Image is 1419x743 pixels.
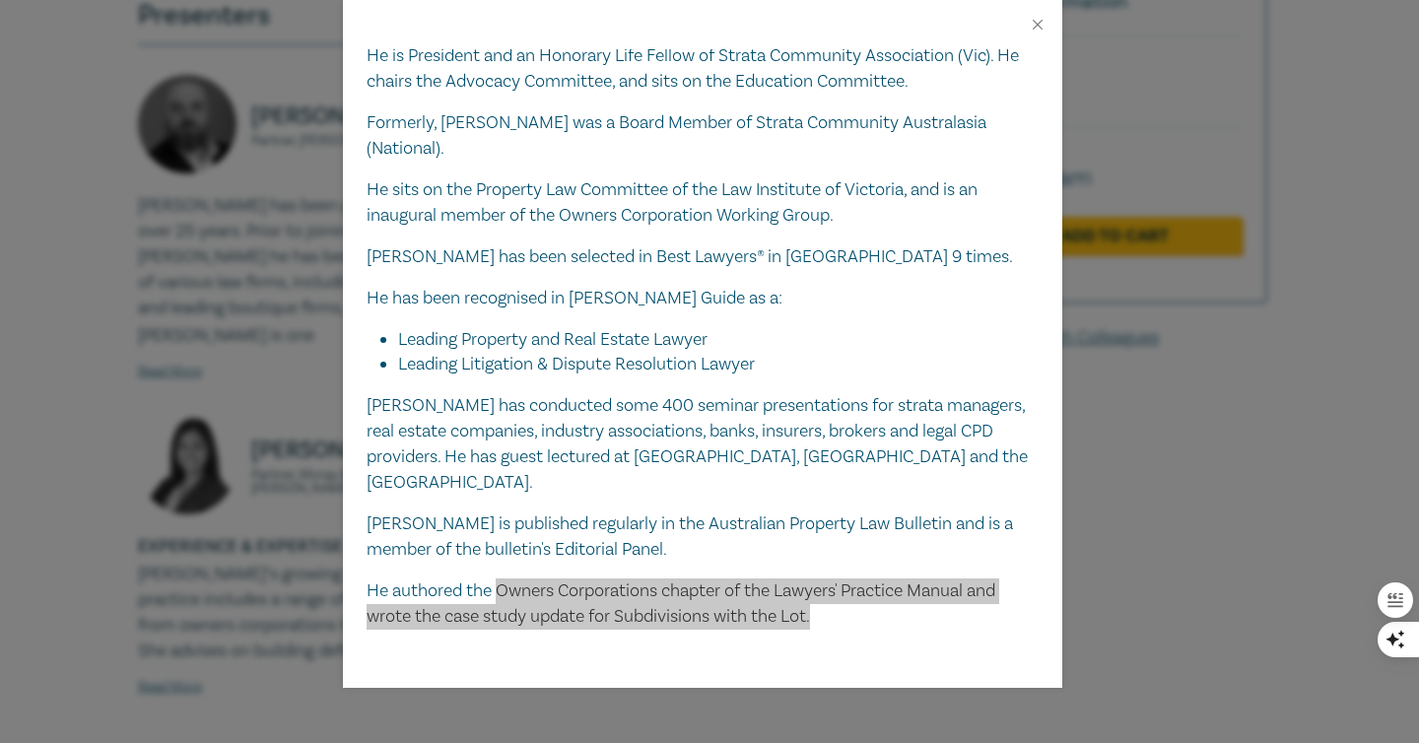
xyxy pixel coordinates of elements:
[367,511,1039,563] p: [PERSON_NAME] is published regularly in the Australian Property Law Bulletin and is a member of t...
[367,177,1039,229] p: He sits on the Property Law Committee of the Law Institute of Victoria, and is an inaugural membe...
[367,578,1039,630] p: He authored the Owners Corporations chapter of the Lawyers' Practice Manual and wrote the case st...
[367,43,1039,95] p: He is President and an Honorary Life Fellow of Strata Community Association (Vic). He chairs the ...
[367,286,1039,311] p: He has been recognised in [PERSON_NAME] Guide as a:
[367,110,1039,162] p: Formerly, [PERSON_NAME] was a Board Member of Strata Community Australasia (National).
[367,393,1039,496] p: [PERSON_NAME] has conducted some 400 seminar presentations for strata managers, real estate compa...
[367,244,1039,270] p: [PERSON_NAME] has been selected in Best Lawyers® in [GEOGRAPHIC_DATA] 9 times.
[398,352,1039,377] li: Leading Litigation & Dispute Resolution Lawyer
[1029,16,1047,34] button: Close
[398,327,1039,353] li: Leading Property and Real Estate Lawyer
